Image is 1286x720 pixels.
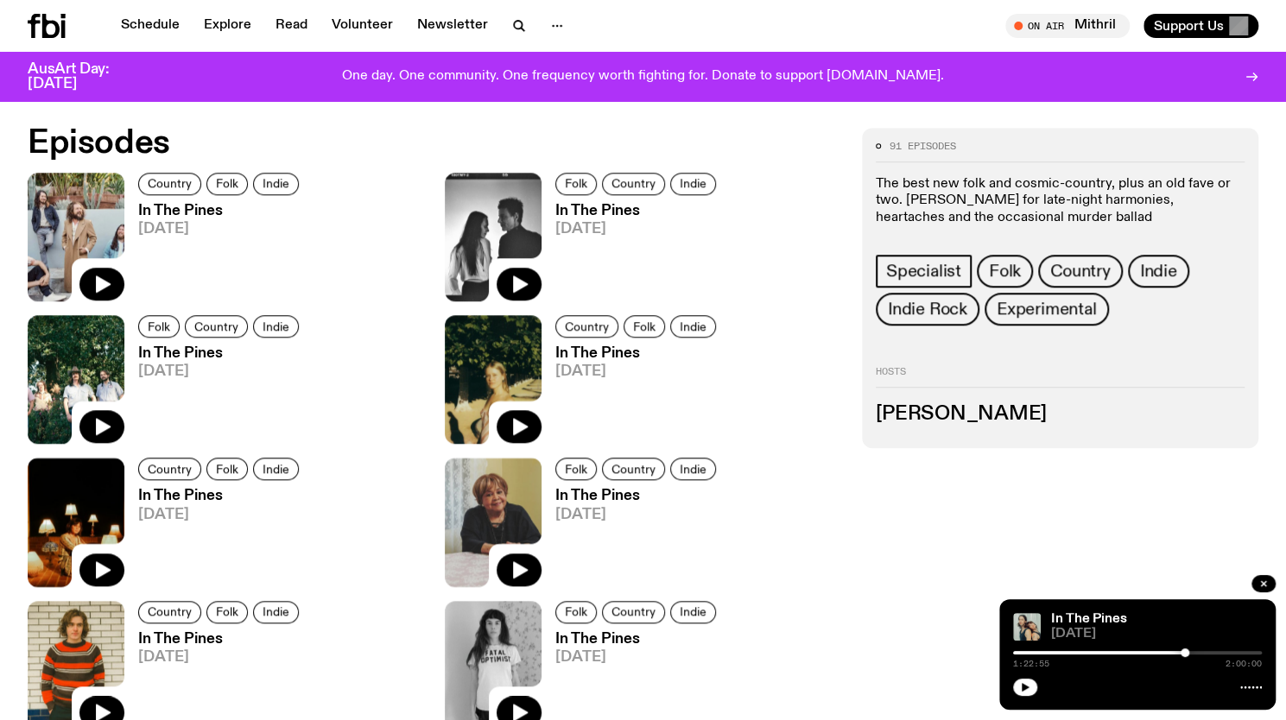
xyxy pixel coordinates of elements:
[555,173,597,195] a: Folk
[148,319,170,332] span: Folk
[148,177,192,190] span: Country
[138,632,304,647] h3: In The Pines
[1005,14,1130,38] button: On AirMithril
[194,319,238,332] span: Country
[565,319,609,332] span: Country
[253,601,299,623] a: Indie
[542,346,721,444] a: In The Pines[DATE]
[193,14,262,38] a: Explore
[1226,660,1262,668] span: 2:00:00
[876,176,1245,226] p: The best new folk and cosmic-country, plus an old fave or two. [PERSON_NAME] for late-night harmo...
[555,650,721,665] span: [DATE]
[555,458,597,480] a: Folk
[407,14,498,38] a: Newsletter
[602,458,665,480] a: Country
[1051,612,1127,626] a: In The Pines
[989,262,1021,281] span: Folk
[253,173,299,195] a: Indie
[890,142,956,151] span: 91 episodes
[138,489,304,503] h3: In The Pines
[1038,255,1123,287] a: Country
[555,364,721,379] span: [DATE]
[565,463,587,476] span: Folk
[565,177,587,190] span: Folk
[670,458,716,480] a: Indie
[611,463,656,476] span: Country
[138,508,304,522] span: [DATE]
[624,315,665,338] a: Folk
[555,222,721,237] span: [DATE]
[321,14,403,38] a: Volunteer
[542,489,721,586] a: In The Pines[DATE]
[28,62,138,92] h3: AusArt Day: [DATE]
[565,605,587,618] span: Folk
[124,489,304,586] a: In The Pines[DATE]
[138,364,304,379] span: [DATE]
[542,204,721,301] a: In The Pines[DATE]
[138,601,201,623] a: Country
[555,315,618,338] a: Country
[997,300,1097,319] span: Experimental
[216,463,238,476] span: Folk
[680,605,706,618] span: Indie
[138,222,304,237] span: [DATE]
[206,173,248,195] a: Folk
[138,204,304,218] h3: In The Pines
[206,458,248,480] a: Folk
[1154,18,1224,34] span: Support Us
[1140,262,1177,281] span: Indie
[148,605,192,618] span: Country
[555,508,721,522] span: [DATE]
[1013,660,1049,668] span: 1:22:55
[611,605,656,618] span: Country
[680,319,706,332] span: Indie
[138,650,304,665] span: [DATE]
[138,458,201,480] a: Country
[670,601,716,623] a: Indie
[265,14,318,38] a: Read
[633,319,656,332] span: Folk
[555,632,721,647] h3: In The Pines
[602,601,665,623] a: Country
[253,315,299,338] a: Indie
[555,489,721,503] h3: In The Pines
[342,69,944,85] p: One day. One community. One frequency worth fighting for. Donate to support [DOMAIN_NAME].
[111,14,190,38] a: Schedule
[148,463,192,476] span: Country
[124,346,304,444] a: In The Pines[DATE]
[876,405,1245,424] h3: [PERSON_NAME]
[977,255,1033,287] a: Folk
[670,315,716,338] a: Indie
[28,128,841,159] h2: Episodes
[263,605,289,618] span: Indie
[138,346,304,361] h3: In The Pines
[876,293,979,325] a: Indie Rock
[680,177,706,190] span: Indie
[216,605,238,618] span: Folk
[263,319,289,332] span: Indie
[1050,262,1111,281] span: Country
[555,204,721,218] h3: In The Pines
[124,204,304,301] a: In The Pines[DATE]
[670,173,716,195] a: Indie
[876,367,1245,388] h2: Hosts
[185,315,248,338] a: Country
[886,262,961,281] span: Specialist
[263,463,289,476] span: Indie
[680,463,706,476] span: Indie
[1143,14,1258,38] button: Support Us
[985,293,1109,325] a: Experimental
[555,601,597,623] a: Folk
[138,173,201,195] a: Country
[216,177,238,190] span: Folk
[555,346,721,361] h3: In The Pines
[876,255,972,287] a: Specialist
[138,315,180,338] a: Folk
[602,173,665,195] a: Country
[1051,628,1262,641] span: [DATE]
[611,177,656,190] span: Country
[888,300,967,319] span: Indie Rock
[1128,255,1189,287] a: Indie
[263,177,289,190] span: Indie
[206,601,248,623] a: Folk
